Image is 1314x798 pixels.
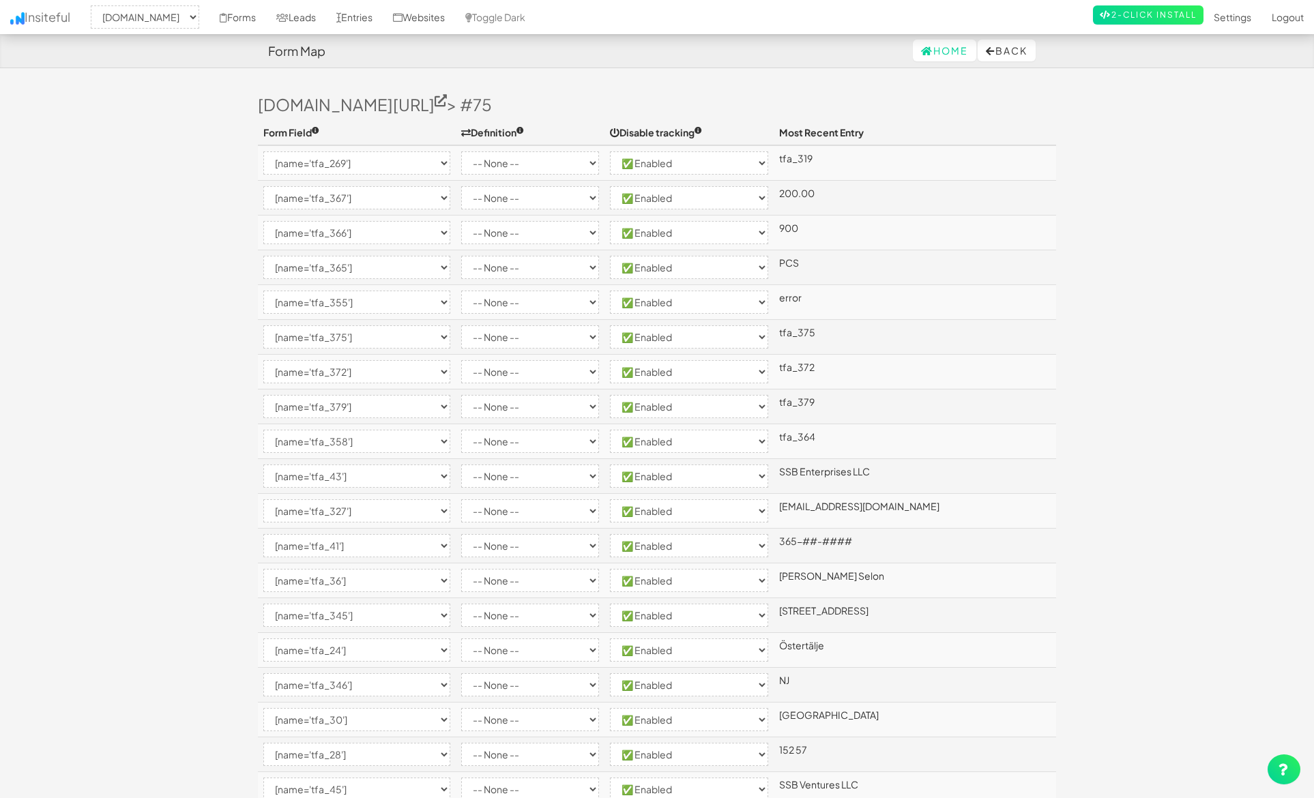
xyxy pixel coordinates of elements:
td: 200.00 [774,181,1056,216]
td: tfa_319 [774,145,1056,181]
a: Home [913,40,976,61]
td: tfa_379 [774,389,1056,424]
a: 2-Click Install [1093,5,1203,25]
td: SSB Enterprises LLC [774,459,1056,494]
img: icon.png [10,12,25,25]
td: 365-##-#### [774,529,1056,563]
td: [GEOGRAPHIC_DATA] [774,703,1056,737]
a: [DOMAIN_NAME][URL] [258,94,447,115]
td: tfa_375 [774,320,1056,355]
td: tfa_372 [774,355,1056,389]
td: error [774,285,1056,320]
button: Back [978,40,1036,61]
th: Most Recent Entry [774,120,1056,145]
td: [PERSON_NAME] Selon [774,563,1056,598]
h3: > #75 [258,95,1056,113]
span: Form Field [263,126,319,138]
td: [STREET_ADDRESS] [774,598,1056,633]
td: PCS [774,250,1056,285]
td: 900 [774,216,1056,250]
td: [EMAIL_ADDRESS][DOMAIN_NAME] [774,494,1056,529]
h4: Form Map [268,44,325,58]
span: Disable tracking [610,126,702,138]
span: Definition [461,126,524,138]
td: 152 57 [774,737,1056,772]
td: NJ [774,668,1056,703]
td: tfa_364 [774,424,1056,459]
td: Östertälje [774,633,1056,668]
